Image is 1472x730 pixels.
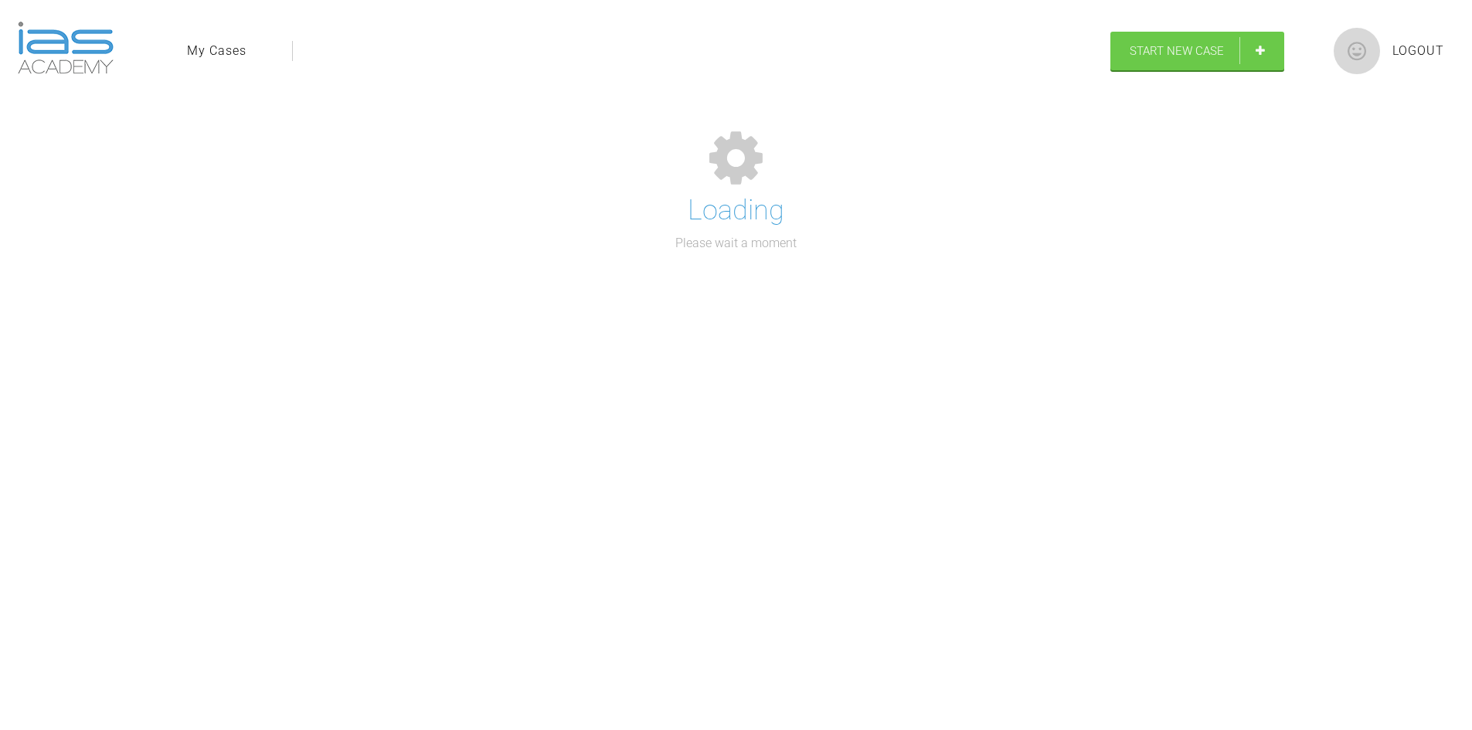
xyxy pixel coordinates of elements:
span: Start New Case [1130,44,1224,58]
p: Please wait a moment [675,233,797,253]
a: My Cases [187,41,246,61]
img: logo-light.3e3ef733.png [18,22,114,74]
img: profile.png [1334,28,1380,74]
a: Logout [1392,41,1444,61]
h1: Loading [688,188,784,233]
a: Start New Case [1110,32,1284,70]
